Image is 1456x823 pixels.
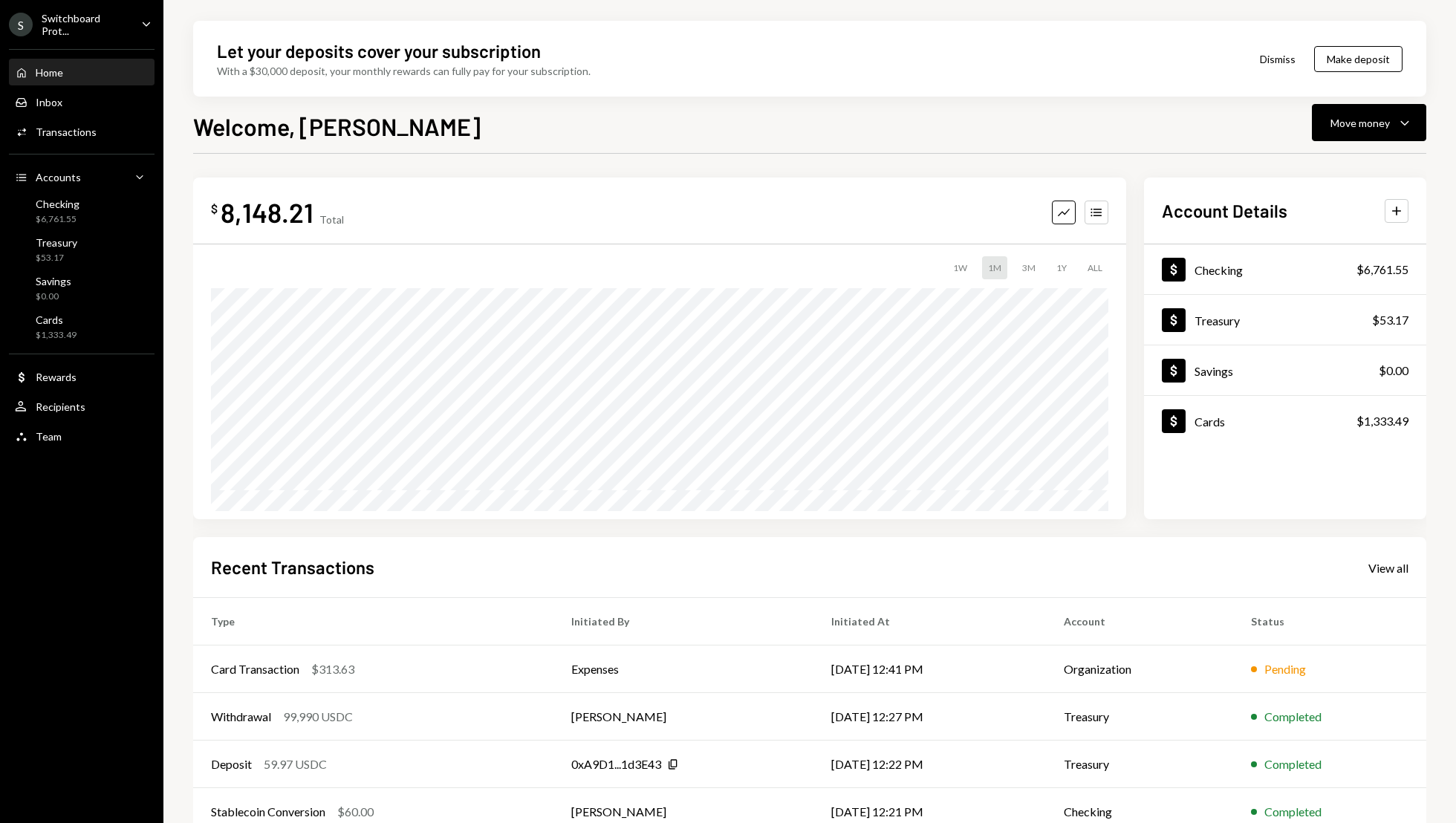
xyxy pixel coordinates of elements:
td: [DATE] 12:27 PM [813,693,1045,741]
div: Home [36,66,63,79]
div: $60.00 [337,803,374,821]
div: $53.17 [36,252,77,264]
th: Type [193,598,553,645]
div: Team [36,430,62,443]
button: Dismiss [1241,42,1314,77]
div: Pending [1264,660,1306,678]
div: $53.17 [1372,311,1408,329]
div: Checking [1195,263,1243,277]
td: Expenses [553,645,814,693]
td: Treasury [1046,693,1233,741]
a: Accounts [9,163,155,190]
div: Completed [1264,708,1322,726]
a: Cards$1,333.49 [1144,396,1426,446]
div: Switchboard Prot... [42,12,129,37]
div: Cards [36,313,77,326]
div: Treasury [1195,313,1240,328]
a: Transactions [9,118,155,145]
div: 1Y [1050,256,1073,279]
a: Recipients [9,393,155,420]
div: Completed [1264,803,1322,821]
div: With a $30,000 deposit, your monthly rewards can fully pay for your subscription. [217,63,591,79]
div: $6,761.55 [1356,261,1408,279]
div: 99,990 USDC [283,708,353,726]
div: Inbox [36,96,62,108]
td: [DATE] 12:41 PM [813,645,1045,693]
a: Savings$0.00 [9,270,155,306]
a: Treasury$53.17 [9,232,155,267]
a: Rewards [9,363,155,390]
div: $1,333.49 [1356,412,1408,430]
div: 8,148.21 [221,195,313,229]
div: Accounts [36,171,81,183]
div: Recipients [36,400,85,413]
th: Status [1233,598,1426,645]
td: [PERSON_NAME] [553,693,814,741]
td: [DATE] 12:22 PM [813,741,1045,788]
div: 1W [947,256,973,279]
a: Treasury$53.17 [1144,295,1426,345]
div: ALL [1082,256,1108,279]
div: $1,333.49 [36,329,77,342]
div: Stablecoin Conversion [211,803,325,821]
button: Move money [1312,104,1426,141]
div: 59.97 USDC [264,755,327,773]
h2: Account Details [1162,198,1287,223]
div: 1M [982,256,1007,279]
div: Savings [1195,364,1233,378]
th: Account [1046,598,1233,645]
a: Inbox [9,88,155,115]
th: Initiated By [553,598,814,645]
a: Checking$6,761.55 [9,193,155,229]
div: Withdrawal [211,708,271,726]
div: Cards [1195,414,1225,429]
div: Deposit [211,755,252,773]
div: $0.00 [36,290,71,303]
div: $ [211,201,218,216]
div: 3M [1016,256,1041,279]
div: Let your deposits cover your subscription [217,39,541,63]
a: Savings$0.00 [1144,345,1426,395]
div: Rewards [36,371,77,383]
div: Total [319,213,344,226]
h1: Welcome, [PERSON_NAME] [193,111,481,141]
td: Treasury [1046,741,1233,788]
h2: Recent Transactions [211,555,374,579]
a: View all [1368,559,1408,576]
td: Organization [1046,645,1233,693]
div: Savings [36,275,71,287]
div: S [9,13,33,36]
div: Checking [36,198,79,210]
div: $313.63 [311,660,354,678]
a: Home [9,59,155,85]
a: Cards$1,333.49 [9,309,155,345]
a: Team [9,423,155,449]
div: 0xA9D1...1d3E43 [571,755,661,773]
div: View all [1368,561,1408,576]
a: Checking$6,761.55 [1144,244,1426,294]
div: $0.00 [1379,362,1408,380]
div: Transactions [36,126,97,138]
th: Initiated At [813,598,1045,645]
div: Completed [1264,755,1322,773]
div: Treasury [36,236,77,249]
div: $6,761.55 [36,213,79,226]
div: Move money [1330,115,1390,131]
button: Make deposit [1314,46,1403,72]
div: Card Transaction [211,660,299,678]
